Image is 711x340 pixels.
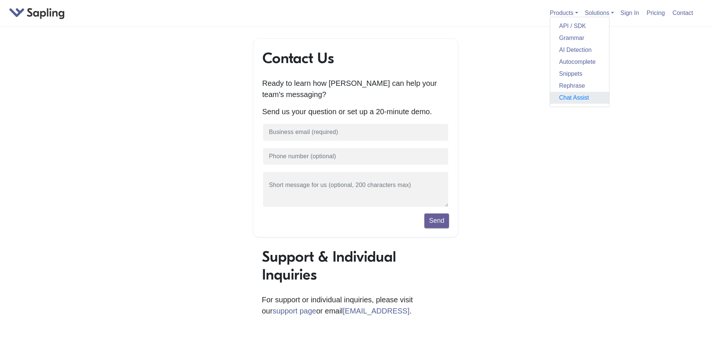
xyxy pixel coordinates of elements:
button: Send [424,213,449,228]
a: AI Detection [550,44,609,56]
input: Phone number (optional) [262,147,449,166]
a: Solutions [585,10,614,16]
a: Pricing [644,7,668,19]
div: Products [550,17,609,107]
p: Ready to learn how [PERSON_NAME] can help your team's messaging? [262,78,449,100]
input: Business email (required) [262,123,449,141]
a: Products [550,10,578,16]
a: [EMAIL_ADDRESS] [343,307,409,315]
a: Chat Assist [550,92,609,104]
a: Sign In [617,7,642,19]
a: Autocomplete [550,56,609,68]
h1: Contact Us [262,49,449,67]
a: Grammar [550,32,609,44]
a: Contact [670,7,696,19]
a: API / SDK [550,20,609,32]
h1: Support & Individual Inquiries [262,248,449,284]
a: Rephrase [550,80,609,92]
a: support page [272,307,316,315]
p: Send us your question or set up a 20-minute demo. [262,106,449,117]
p: For support or individual inquiries, please visit our or email . [262,294,449,316]
a: Snippets [550,68,609,80]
